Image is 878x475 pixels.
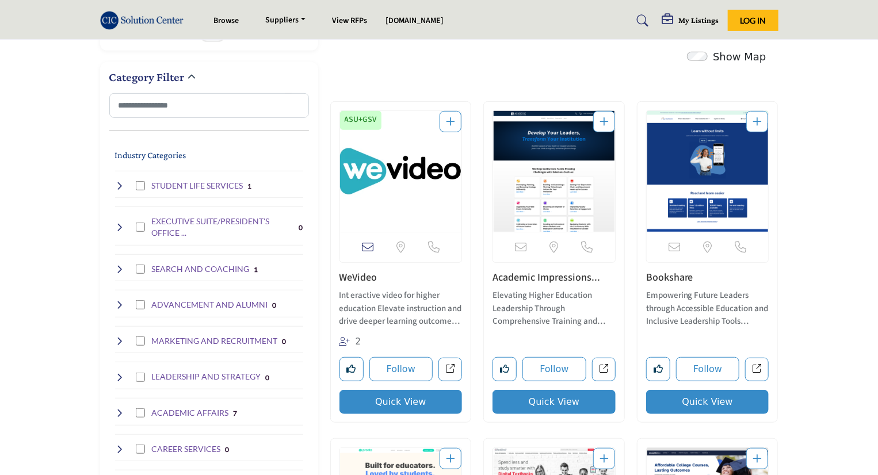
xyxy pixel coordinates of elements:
a: Open bookshare in new tab [745,358,769,381]
span: 2 [356,336,361,347]
b: 0 [225,446,229,454]
a: Add To List [753,115,762,129]
button: Industry Categories [115,148,186,162]
h2: Category Filter [109,69,185,86]
a: Suppliers [257,13,314,29]
h4: LEADERSHIP AND STRATEGY: Institutional effectiveness, strategic planning, and leadership developm... [151,371,261,382]
button: Quick View [646,390,769,414]
a: Add To List [753,452,762,466]
input: Select LEADERSHIP AND STRATEGY checkbox [136,373,145,382]
input: Select STUDENT LIFE SERVICES checkbox [136,181,145,190]
a: Open Listing in new tab [647,111,769,232]
a: Add To List [446,452,455,466]
a: View RFPs [332,15,367,26]
div: Followers [339,333,361,348]
input: Select SEARCH AND COACHING checkbox [136,265,145,274]
b: 0 [299,224,303,232]
a: [DOMAIN_NAME] [385,15,444,26]
h4: ADVANCEMENT AND ALUMNI: Donor management, fundraising solutions, and alumni engagement platforms ... [151,299,268,311]
h4: CAREER SERVICES: Career planning tools, job placement platforms, and professional development res... [151,443,220,455]
div: 0 Results For MARKETING AND RECRUITMENT [282,336,286,346]
input: Select MARKETING AND RECRUITMENT checkbox [136,336,145,346]
b: 1 [254,266,258,274]
a: Open wevideo in new tab [438,358,462,381]
h3: Academic Impressions [493,271,616,284]
a: Bookshare [646,270,693,285]
button: Like listing [339,357,364,381]
button: Quick View [339,390,463,414]
a: Add To List [600,452,609,466]
b: 0 [282,338,286,346]
img: Bookshare [647,111,769,232]
input: Select EXECUTIVE SUITE/PRESIDENT'S OFFICE SERVICES checkbox [136,223,145,232]
img: Site Logo [100,11,190,30]
input: Select ACADEMIC AFFAIRS checkbox [136,408,145,417]
b: 0 [265,374,269,382]
h4: ACADEMIC AFFAIRS: Academic program development, faculty resources, and curriculum enhancement sol... [151,407,228,419]
a: Add To List [600,115,609,129]
p: ASU+GSV [345,114,377,126]
img: WeVideo [340,111,462,232]
h3: WeVideo [339,271,463,284]
button: Log In [728,10,778,31]
h4: MARKETING AND RECRUITMENT: Brand development, digital marketing, and student recruitment campaign... [151,335,277,347]
input: Select ADVANCEMENT AND ALUMNI checkbox [136,300,145,309]
img: Academic Impressions [493,111,615,232]
a: Open Listing in new tab [493,111,615,232]
button: Like listing [493,357,517,381]
p: Empowering Future Leaders through Accessible Education and Inclusive Leadership Tools Operating w... [646,289,769,328]
a: WeVideo [339,270,377,285]
a: Academic Impressions... [493,270,600,285]
a: Add To List [446,115,455,129]
button: Like listing [646,357,670,381]
div: 0 Results For LEADERSHIP AND STRATEGY [265,372,269,382]
h4: STUDENT LIFE SERVICES: Campus engagement, residential life, and student activity management solut... [151,180,243,191]
h5: My Listings [679,15,719,25]
a: Search [625,12,656,30]
h3: Bookshare [646,271,769,284]
label: Show Map [713,49,766,64]
button: Follow [522,357,586,381]
span: Log In [740,16,766,25]
div: 0 Results For CAREER SERVICES [225,444,229,454]
a: Browse [213,15,239,26]
button: Follow [369,357,433,381]
a: Elevating Higher Education Leadership Through Comprehensive Training and Resources This organizat... [493,286,616,328]
a: Open academic-impressions in new tab [592,358,616,381]
a: Int eractive video for higher education Elevate instruction and drive deeper learning outcomes wi... [339,286,463,328]
input: Select CAREER SERVICES checkbox [136,445,145,454]
a: Empowering Future Leaders through Accessible Education and Inclusive Leadership Tools Operating w... [646,286,769,328]
b: 0 [272,301,276,309]
p: Elevating Higher Education Leadership Through Comprehensive Training and Resources This organizat... [493,289,616,328]
div: 1 Results For STUDENT LIFE SERVICES [247,181,251,191]
div: 0 Results For ADVANCEMENT AND ALUMNI [272,300,276,310]
button: Quick View [493,390,616,414]
b: 1 [247,182,251,190]
div: My Listings [662,14,719,28]
div: 0 Results For EXECUTIVE SUITE/PRESIDENT'S OFFICE SERVICES [299,222,303,232]
b: 7 [233,409,237,417]
button: Follow [676,357,740,381]
a: Open Listing in new tab [340,111,462,232]
p: Int eractive video for higher education Elevate instruction and drive deeper learning outcomes wi... [339,289,463,328]
div: 7 Results For ACADEMIC AFFAIRS [233,408,237,418]
h4: EXECUTIVE SUITE/PRESIDENT'S OFFICE SERVICES: Strategic planning, leadership support, and executiv... [151,216,295,238]
div: 1 Results For SEARCH AND COACHING [254,264,258,274]
input: Search Category [109,93,309,118]
h4: SEARCH AND COACHING: Executive search services, leadership coaching, and professional development... [151,263,249,275]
